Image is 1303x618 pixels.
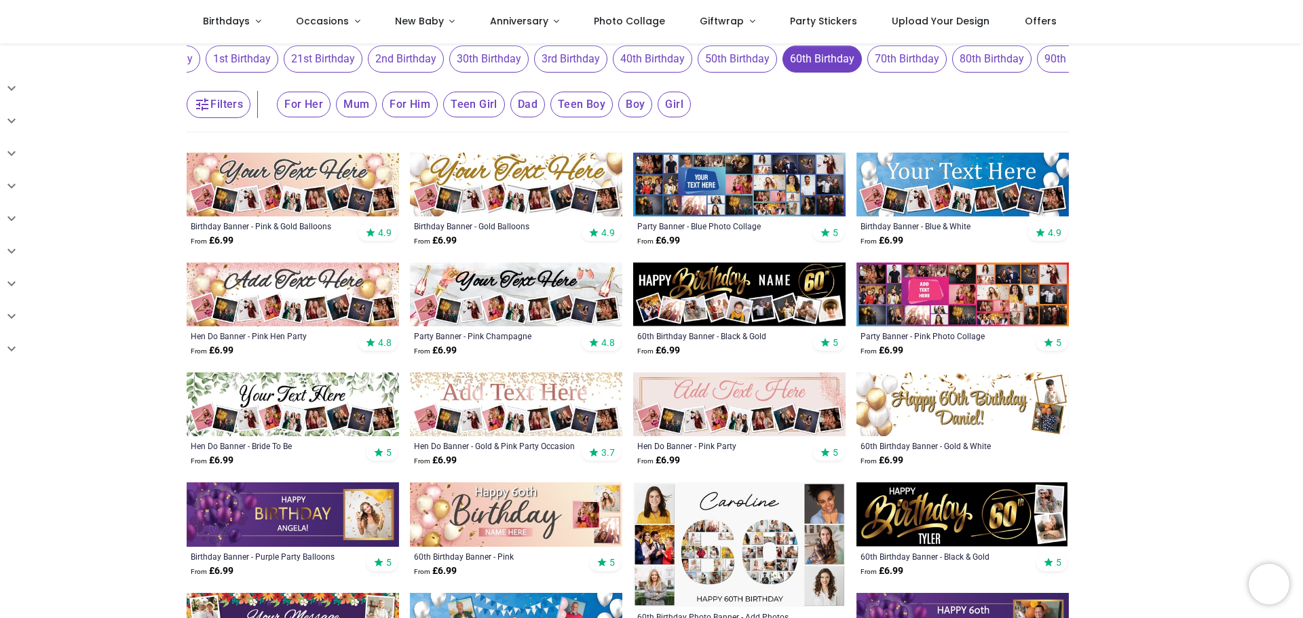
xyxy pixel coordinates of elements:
span: 2nd Birthday [368,45,444,73]
strong: £ 6.99 [861,564,903,578]
span: New Baby [395,14,444,28]
span: From [637,347,654,355]
strong: £ 6.99 [414,564,457,578]
span: 30th Birthday [449,45,529,73]
span: 3rd Birthday [534,45,607,73]
span: Boy [618,92,652,117]
span: 5 [833,227,838,239]
a: Birthday Banner - Blue & White [861,220,1024,231]
span: 90th Birthday [1037,45,1116,73]
span: 80th Birthday [952,45,1032,73]
img: Personalised Party Banner - Pink Champagne - 9 Photo Upload & Custom Text [410,263,622,326]
span: 5 [386,446,392,459]
span: Teen Girl [443,92,505,117]
a: Hen Do Banner - Pink Party [637,440,801,451]
strong: £ 6.99 [861,454,903,467]
span: From [191,237,207,245]
button: 80th Birthday [947,45,1032,73]
strong: £ 6.99 [191,564,233,578]
span: From [191,347,207,355]
img: Personalised Hen Do Banner - Gold & Pink Party Occasion - 9 Photo Upload [410,372,622,436]
img: Personalised Happy 60th Birthday Banner - Black & Gold - Custom Name & 9 Photo Upload [633,263,846,326]
img: Personalised Happy Birthday Banner - Pink & Gold Balloons - 9 Photo Upload [187,153,399,216]
span: For Her [277,92,331,117]
img: Personalised Happy Birthday Banner - Blue & White - 9 Photo Upload [856,153,1069,216]
span: Dad [510,92,545,117]
strong: £ 6.99 [191,454,233,467]
span: From [637,237,654,245]
span: 5 [1056,336,1061,349]
button: 3rd Birthday [529,45,607,73]
span: For Him [382,92,438,117]
a: Party Banner - Blue Photo Collage [637,220,801,231]
button: 1st Birthday [200,45,278,73]
span: From [861,237,877,245]
span: From [861,457,877,465]
strong: £ 6.99 [637,234,680,248]
a: Birthday Banner - Pink & Gold Balloons [191,220,354,231]
img: Personalised Hen Do Banner - Pink Hen Party - 9 Photo Upload [187,263,399,326]
span: 4.9 [601,227,615,239]
strong: £ 6.99 [637,344,680,358]
span: 4.9 [1048,227,1061,239]
button: 70th Birthday [862,45,947,73]
img: Personalised Happy 60th Birthday Banner - Black & Gold - Custom Name & 2 Photo Upload [856,482,1069,546]
button: 21st Birthday [278,45,362,73]
div: Birthday Banner - Purple Party Balloons [191,551,354,562]
span: From [414,347,430,355]
strong: £ 6.99 [191,344,233,358]
span: 5 [833,446,838,459]
span: 70th Birthday [867,45,947,73]
span: Offers [1025,14,1057,28]
a: Hen Do Banner - Bride To Be [191,440,354,451]
a: 60th Birthday Banner - Black & Gold [861,551,1024,562]
div: 60th Birthday Banner - Black & Gold [637,330,801,341]
button: 40th Birthday [607,45,692,73]
span: From [191,568,207,575]
img: Hen Do Banner - Pink Party - Custom Text & 9 Photo Upload [633,372,846,436]
span: From [191,457,207,465]
a: Party Banner - Pink Photo Collage [861,330,1024,341]
a: Party Banner - Pink Champagne [414,330,578,341]
span: From [414,457,430,465]
img: Personalised Happy 60th Birthday Banner - Pink - Custom Name & 3 Photo Upload [410,482,622,546]
img: Personalised Hen Do Banner - Bride To Be - 9 Photo Upload [187,372,399,436]
img: Personalised Happy 60th Birthday Banner - Gold & White Balloons - 2 Photo Upload [856,372,1069,436]
strong: £ 6.99 [191,234,233,248]
img: Personalised 60th Birthday Photo Banner - Add Photos - Custom Text [633,482,846,607]
a: 60th Birthday Banner - Gold & White Balloons [861,440,1024,451]
a: Hen Do Banner - Gold & Pink Party Occasion [414,440,578,451]
span: 4.8 [601,336,615,349]
strong: £ 6.99 [637,454,680,467]
span: 21st Birthday [284,45,362,73]
a: Hen Do Banner - Pink Hen Party [191,330,354,341]
span: From [414,237,430,245]
span: 4.8 [378,336,392,349]
img: Personalised Happy Birthday Banner - Gold Balloons - 9 Photo Upload [410,153,622,216]
button: 90th Birthday [1032,45,1116,73]
span: 50th Birthday [698,45,777,73]
span: 5 [833,336,838,349]
strong: £ 6.99 [861,344,903,358]
span: 60th Birthday [782,45,862,73]
span: 5 [386,556,392,568]
div: Birthday Banner - Gold Balloons [414,220,578,231]
img: Personalised Party Banner - Blue Photo Collage - Custom Text & 30 Photo Upload [633,153,846,216]
button: 2nd Birthday [362,45,444,73]
button: 30th Birthday [444,45,529,73]
span: Occasions [296,14,349,28]
span: Teen Boy [550,92,613,117]
iframe: Brevo live chat [1249,564,1289,604]
span: 1st Birthday [206,45,278,73]
img: Personalised Party Banner - Pink Photo Collage - Add Text & 30 Photo Upload [856,263,1069,326]
span: Upload Your Design [892,14,989,28]
span: From [414,568,430,575]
